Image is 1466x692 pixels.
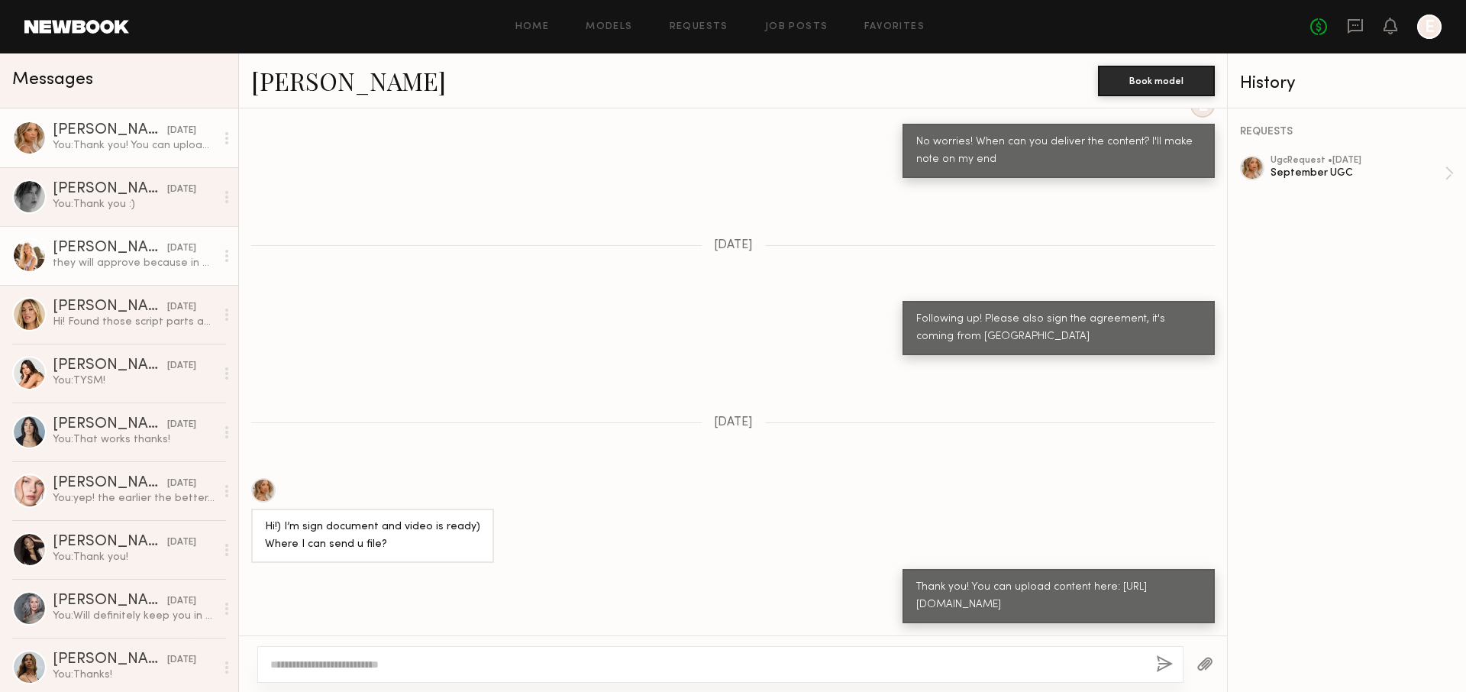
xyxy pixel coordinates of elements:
[1240,127,1454,137] div: REQUESTS
[1271,156,1454,191] a: ugcRequest •[DATE]September UGC
[251,64,446,97] a: [PERSON_NAME]
[916,311,1201,346] div: Following up! Please also sign the agreement, it's coming from [GEOGRAPHIC_DATA]
[53,299,167,315] div: [PERSON_NAME]
[53,315,215,329] div: Hi! Found those script parts and reuploaded to the drive folder I submitted! :) Labeled them all ...
[53,550,215,564] div: You: Thank you!
[167,535,196,550] div: [DATE]
[916,579,1201,614] div: Thank you! You can upload content here: [URL][DOMAIN_NAME]
[167,418,196,432] div: [DATE]
[714,416,753,429] span: [DATE]
[53,491,215,506] div: You: yep! the earlier the better, thanks!
[53,138,215,153] div: You: Thank you! You can upload content here: [URL][DOMAIN_NAME]
[53,535,167,550] div: [PERSON_NAME]
[916,134,1201,169] div: No worries! When can you deliver the content? I'll make note on my end
[53,241,167,256] div: [PERSON_NAME]
[53,256,215,270] div: they will approve because in perpetuity is not typical for UGC. we are chatting now.
[714,239,753,252] span: [DATE]
[167,477,196,491] div: [DATE]
[12,71,93,89] span: Messages
[1098,73,1215,86] a: Book model
[53,197,215,212] div: You: Thank you :)
[53,432,215,447] div: You: That works thanks!
[53,652,167,668] div: [PERSON_NAME]
[167,359,196,373] div: [DATE]
[53,373,215,388] div: You: TYSM!
[167,183,196,197] div: [DATE]
[167,241,196,256] div: [DATE]
[265,519,480,554] div: Hi!) I’m sign document and video is ready) Where I can send u file?
[167,124,196,138] div: [DATE]
[1271,166,1445,180] div: September UGC
[1417,15,1442,39] a: E
[1240,75,1454,92] div: History
[670,22,728,32] a: Requests
[53,358,167,373] div: [PERSON_NAME]
[53,182,167,197] div: [PERSON_NAME]
[765,22,828,32] a: Job Posts
[586,22,632,32] a: Models
[864,22,925,32] a: Favorites
[1271,156,1445,166] div: ugc Request • [DATE]
[53,417,167,432] div: [PERSON_NAME]
[515,22,550,32] a: Home
[53,123,167,138] div: [PERSON_NAME]
[53,593,167,609] div: [PERSON_NAME]
[53,609,215,623] div: You: Will definitely keep you in mind :)
[53,668,215,682] div: You: Thanks!
[167,300,196,315] div: [DATE]
[1098,66,1215,96] button: Book model
[167,594,196,609] div: [DATE]
[167,653,196,668] div: [DATE]
[53,476,167,491] div: [PERSON_NAME]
